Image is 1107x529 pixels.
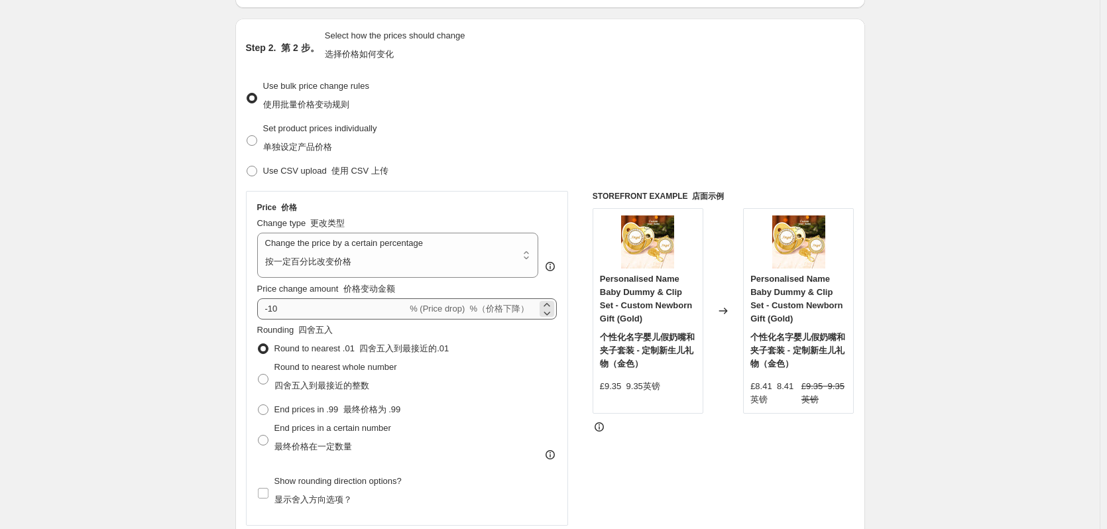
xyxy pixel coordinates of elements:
span: £8.41 [750,381,793,404]
span: £9.35 [801,381,845,404]
input: -15 [257,298,408,320]
span: £9.35 [600,381,660,391]
font: 9.35英镑 [626,381,660,391]
font: 显示舍入方向选项？ [274,495,352,504]
span: Change type [257,218,345,228]
img: bb87b0a3-4e16-49d1-a188-3bd913369042-0_80x.jpg [772,215,825,268]
span: Personalised Name Baby Dummy & Clip Set - Custom Newborn Gift (Gold) [600,274,696,369]
font: 单独设定产品价格 [263,142,332,152]
font: 个性化名字婴儿假奶嘴和夹子套装 - 定制新生儿礼物（金色） [750,332,845,369]
font: 四舍五入 [298,325,333,335]
span: Use CSV upload [263,166,388,176]
div: help [544,260,557,273]
span: Round to nearest .01 [274,343,449,353]
font: 使用批量价格变动规则 [263,99,349,109]
font: 使用 CSV 上传 [331,166,388,176]
font: 四舍五入到最接近的.01 [359,343,449,353]
font: 店面示例 [692,192,724,201]
h2: Step 2. [246,41,320,54]
span: Round to nearest whole number [274,362,397,390]
span: End prices in a certain number [274,423,391,451]
span: Rounding [257,325,333,335]
img: bb87b0a3-4e16-49d1-a188-3bd913369042-0_80x.jpg [621,215,674,268]
span: Set product prices individually [263,123,377,152]
font: 价格 [281,203,297,212]
font: 价格变动金额 [343,284,395,294]
span: Personalised Name Baby Dummy & Clip Set - Custom Newborn Gift (Gold) [750,274,846,369]
font: 个性化名字婴儿假奶嘴和夹子套装 - 定制新生儿礼物（金色） [600,332,695,369]
span: % (Price drop) [410,304,529,314]
span: Price change amount [257,284,395,294]
h3: Price [257,202,297,213]
span: Use bulk price change rules [263,81,369,109]
font: 四舍五入到最接近的整数 [274,381,369,390]
font: 最终价格为 .99 [343,404,401,414]
span: End prices in .99 [274,404,401,414]
font: 选择价格如何变化 [325,49,394,59]
font: %（价格下降） [469,304,529,314]
p: Select how the prices should change [325,29,465,66]
h6: STOREFRONT EXAMPLE [593,191,854,202]
font: 最终价格在一定数量 [274,441,352,451]
font: 更改类型 [310,218,345,228]
span: Show rounding direction options? [274,476,402,504]
font: 第 2 步。 [281,42,320,53]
